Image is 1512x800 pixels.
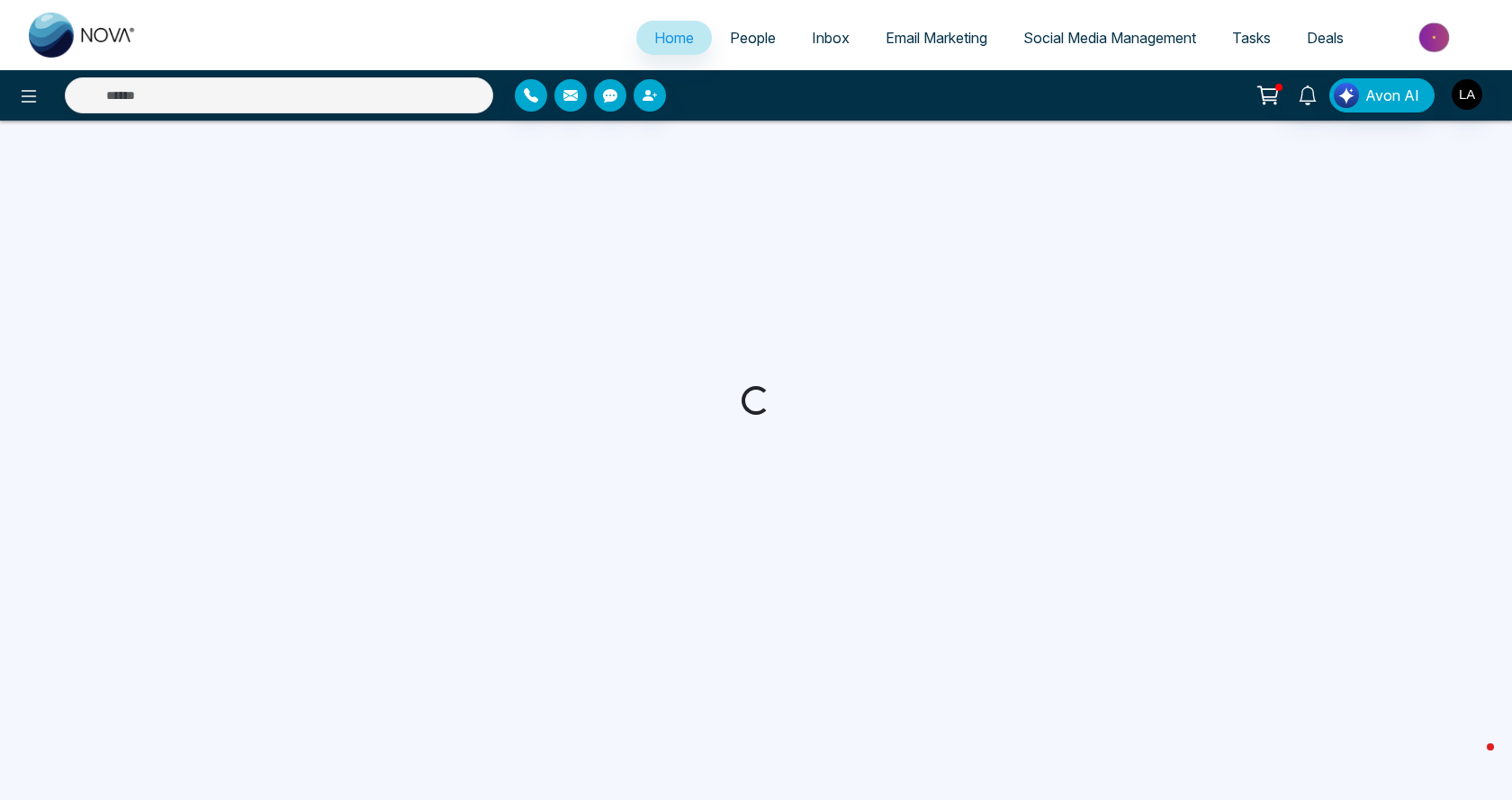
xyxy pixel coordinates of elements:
[1307,29,1344,47] span: Deals
[1329,78,1435,112] button: Avon AI
[794,21,868,55] a: Inbox
[1232,29,1271,47] span: Tasks
[1451,739,1494,782] iframe: Intercom live chat
[29,13,137,58] img: Nova CRM Logo
[1365,85,1419,106] span: Avon AI
[654,29,694,47] span: Home
[886,29,987,47] span: Email Marketing
[1334,83,1359,108] img: Lead Flow
[636,21,712,55] a: Home
[1371,17,1501,58] img: Market-place.gif
[812,29,850,47] span: Inbox
[868,21,1005,55] a: Email Marketing
[1005,21,1214,55] a: Social Media Management
[1289,21,1362,55] a: Deals
[712,21,794,55] a: People
[1452,79,1482,110] img: User Avatar
[1214,21,1289,55] a: Tasks
[1023,29,1196,47] span: Social Media Management
[730,29,776,47] span: People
